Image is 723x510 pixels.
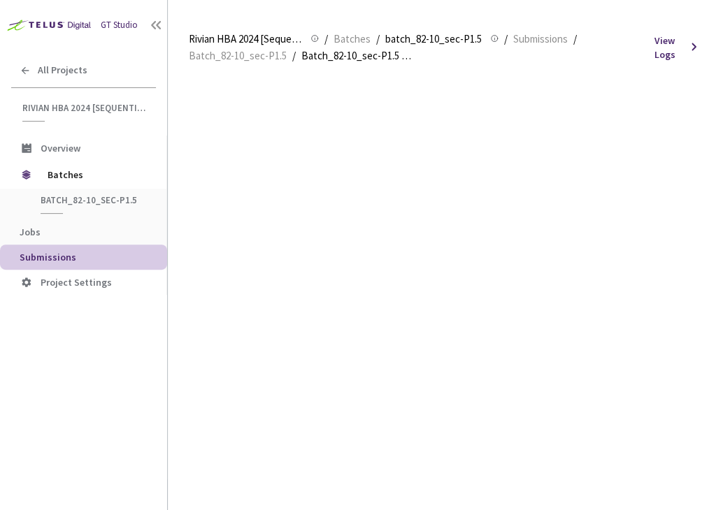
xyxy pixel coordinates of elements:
span: Submissions [20,251,76,263]
span: batch_82-10_sec-P1.5 [41,194,144,206]
li: / [376,31,380,48]
span: Rivian HBA 2024 [Sequential] [189,31,302,48]
div: GT Studio [101,19,138,32]
span: Overview [41,142,80,154]
a: Batches [331,31,373,46]
span: All Projects [38,64,87,76]
span: Submissions [513,31,568,48]
span: Rivian HBA 2024 [Sequential] [22,102,148,114]
li: / [504,31,508,48]
span: Batch_82-10_sec-P1.5 [189,48,287,64]
span: Batches [334,31,371,48]
li: / [292,48,296,64]
span: View Logs [654,34,683,61]
span: Batches [48,161,143,189]
a: Submissions [510,31,571,46]
li: / [324,31,328,48]
span: Batch_82-10_sec-P1.5 QC - [DATE] [301,48,415,64]
span: Jobs [20,226,41,238]
a: Batch_82-10_sec-P1.5 [186,48,289,63]
span: Project Settings [41,276,112,289]
span: batch_82-10_sec-P1.5 [385,31,482,48]
li: / [573,31,577,48]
